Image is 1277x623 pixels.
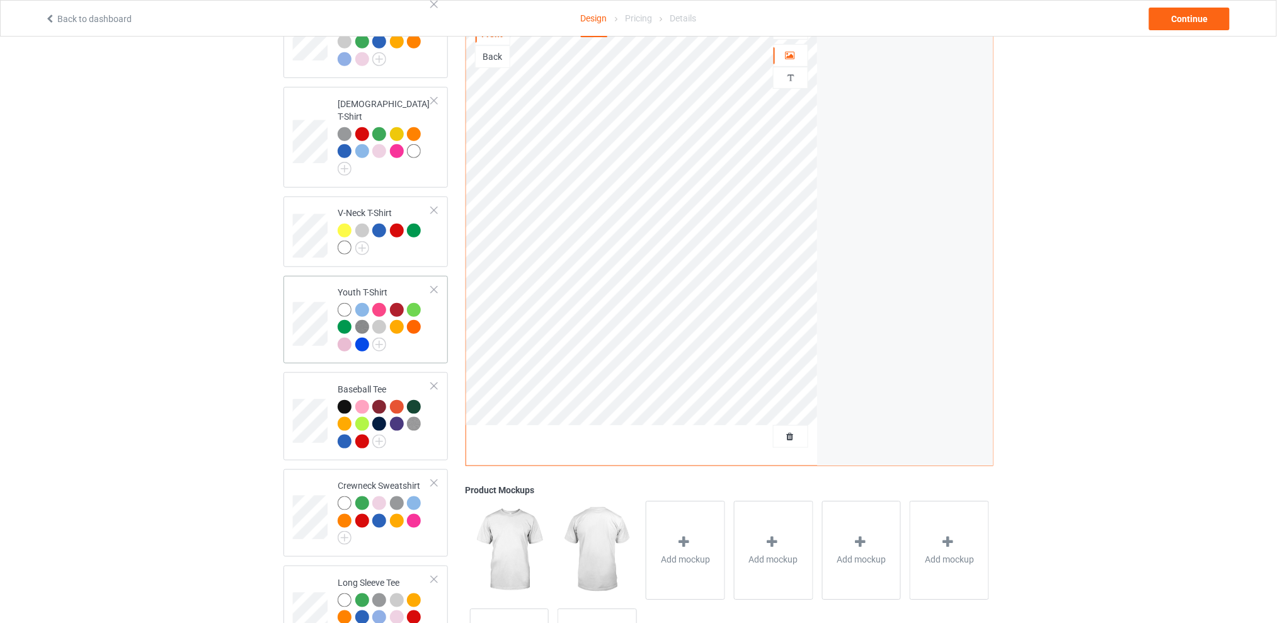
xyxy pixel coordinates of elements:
[581,1,607,37] div: Design
[338,207,432,254] div: V-Neck T-Shirt
[283,197,448,267] div: V-Neck T-Shirt
[372,338,386,352] img: svg+xml;base64,PD94bWwgdmVyc2lvbj0iMS4wIiBlbmNvZGluZz0iVVRGLTgiPz4KPHN2ZyB3aWR0aD0iMjJweCIgaGVpZ2...
[749,553,798,566] span: Add mockup
[355,320,369,334] img: heather_texture.png
[910,501,989,600] div: Add mockup
[283,469,448,557] div: Crewneck Sweatshirt
[338,98,432,171] div: [DEMOGRAPHIC_DATA] T-Shirt
[338,1,432,66] div: Hooded Sweatshirt
[646,501,725,600] div: Add mockup
[45,14,132,24] a: Back to dashboard
[625,1,652,36] div: Pricing
[338,479,432,540] div: Crewneck Sweatshirt
[558,501,636,599] img: regular.jpg
[670,1,696,36] div: Details
[661,553,710,566] span: Add mockup
[283,87,448,187] div: [DEMOGRAPHIC_DATA] T-Shirt
[338,383,432,448] div: Baseball Tee
[372,52,386,66] img: svg+xml;base64,PD94bWwgdmVyc2lvbj0iMS4wIiBlbmNvZGluZz0iVVRGLTgiPz4KPHN2ZyB3aWR0aD0iMjJweCIgaGVpZ2...
[734,501,813,600] div: Add mockup
[837,553,886,566] span: Add mockup
[355,241,369,255] img: svg+xml;base64,PD94bWwgdmVyc2lvbj0iMS4wIiBlbmNvZGluZz0iVVRGLTgiPz4KPHN2ZyB3aWR0aD0iMjJweCIgaGVpZ2...
[1149,8,1230,30] div: Continue
[283,276,448,364] div: Youth T-Shirt
[338,286,432,351] div: Youth T-Shirt
[466,484,994,496] div: Product Mockups
[338,162,352,176] img: svg+xml;base64,PD94bWwgdmVyc2lvbj0iMS4wIiBlbmNvZGluZz0iVVRGLTgiPz4KPHN2ZyB3aWR0aD0iMjJweCIgaGVpZ2...
[476,50,510,63] div: Back
[283,372,448,460] div: Baseball Tee
[407,417,421,431] img: heather_texture.png
[925,553,974,566] span: Add mockup
[338,531,352,545] img: svg+xml;base64,PD94bWwgdmVyc2lvbj0iMS4wIiBlbmNvZGluZz0iVVRGLTgiPz4KPHN2ZyB3aWR0aD0iMjJweCIgaGVpZ2...
[822,501,902,600] div: Add mockup
[470,501,549,599] img: regular.jpg
[785,72,797,84] img: svg%3E%0A
[372,435,386,449] img: svg+xml;base64,PD94bWwgdmVyc2lvbj0iMS4wIiBlbmNvZGluZz0iVVRGLTgiPz4KPHN2ZyB3aWR0aD0iMjJweCIgaGVpZ2...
